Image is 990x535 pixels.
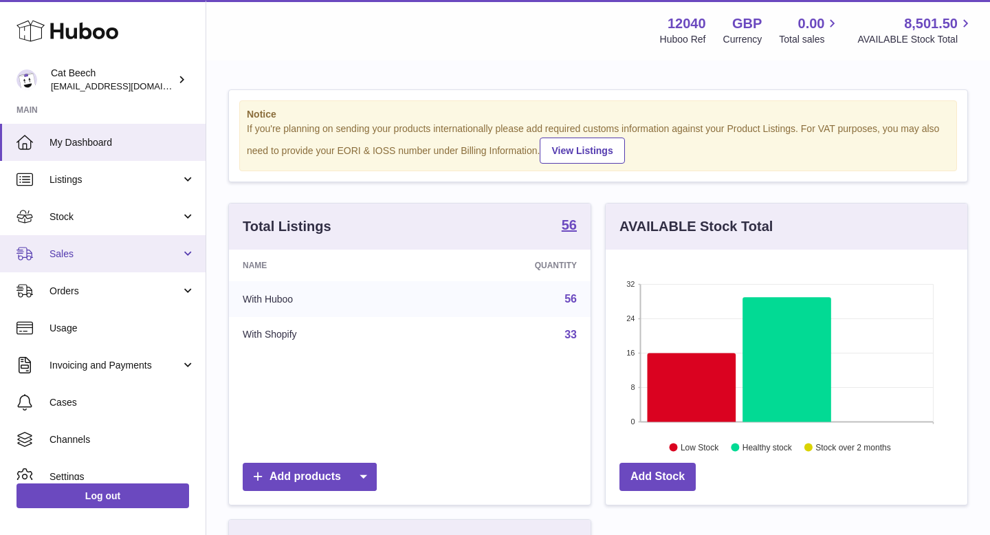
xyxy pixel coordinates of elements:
text: 0 [630,417,635,426]
a: 8,501.50 AVAILABLE Stock Total [857,14,973,46]
span: Usage [49,322,195,335]
th: Name [229,250,424,281]
a: Log out [16,483,189,508]
span: Listings [49,173,181,186]
strong: 56 [562,218,577,232]
span: Orders [49,285,181,298]
span: Settings [49,470,195,483]
span: Sales [49,248,181,261]
span: Cases [49,396,195,409]
span: My Dashboard [49,136,195,149]
span: Invoicing and Payments [49,359,181,372]
a: Add Stock [619,463,696,491]
div: Huboo Ref [660,33,706,46]
strong: 12040 [668,14,706,33]
text: Stock over 2 months [815,442,890,452]
a: 56 [564,293,577,305]
td: With Shopify [229,317,424,353]
td: With Huboo [229,281,424,317]
a: 56 [562,218,577,234]
a: View Listings [540,138,624,164]
h3: Total Listings [243,217,331,236]
span: Channels [49,433,195,446]
th: Quantity [424,250,591,281]
a: 0.00 Total sales [779,14,840,46]
text: Healthy stock [742,442,793,452]
div: Cat Beech [51,67,175,93]
strong: Notice [247,108,949,121]
span: Total sales [779,33,840,46]
h3: AVAILABLE Stock Total [619,217,773,236]
span: 8,501.50 [904,14,958,33]
text: Low Stock [681,442,719,452]
a: 33 [564,329,577,340]
span: Stock [49,210,181,223]
text: 8 [630,383,635,391]
div: Currency [723,33,762,46]
text: 24 [626,314,635,323]
img: Cat@thetruthbrush.com [16,69,37,90]
text: 32 [626,280,635,288]
span: 0.00 [798,14,825,33]
span: [EMAIL_ADDRESS][DOMAIN_NAME] [51,80,202,91]
div: If you're planning on sending your products internationally please add required customs informati... [247,122,949,164]
a: Add products [243,463,377,491]
text: 16 [626,349,635,357]
span: AVAILABLE Stock Total [857,33,973,46]
strong: GBP [732,14,762,33]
